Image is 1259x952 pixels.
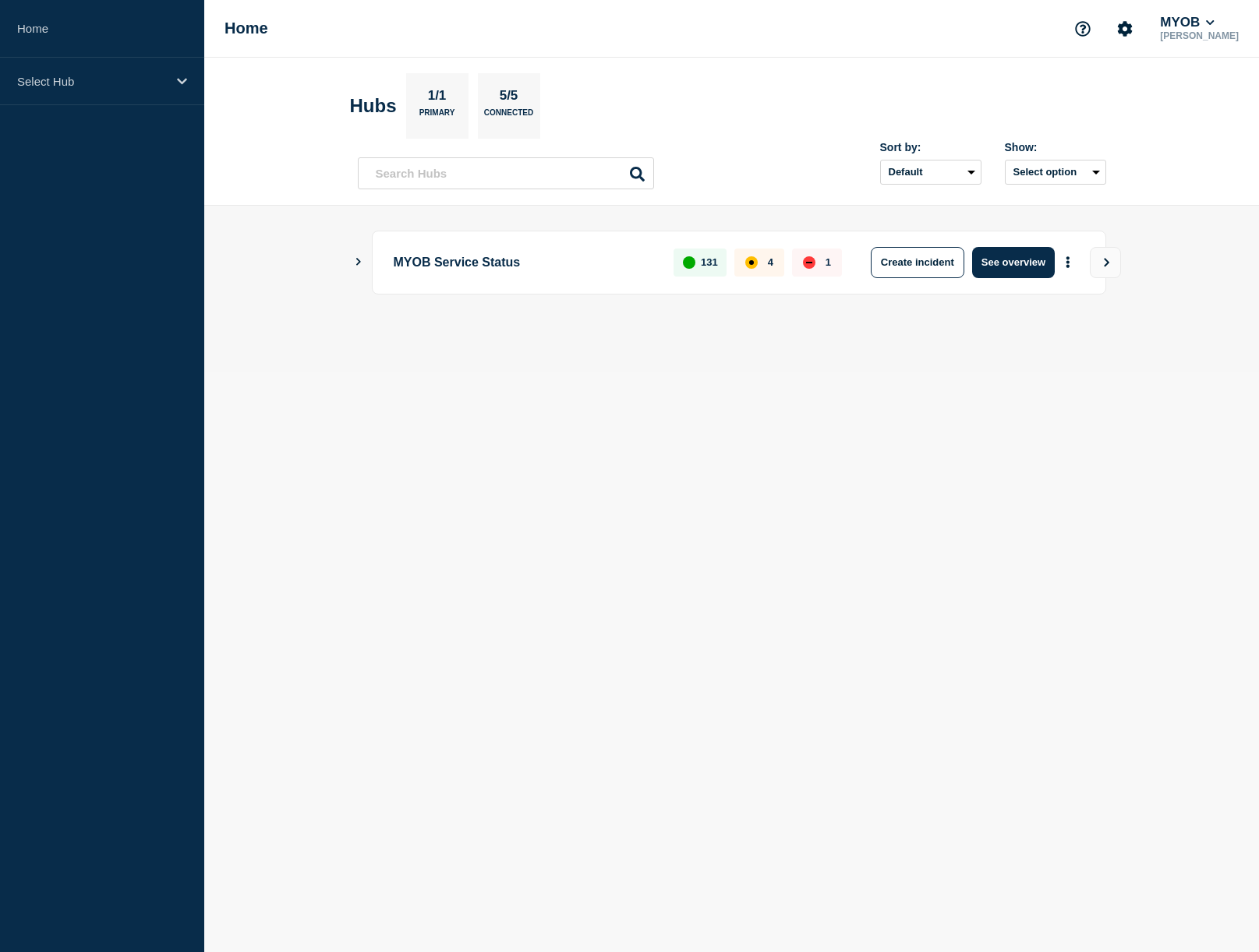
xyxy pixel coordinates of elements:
[394,247,656,278] p: MYOB Service Status
[683,256,695,269] div: up
[803,256,815,269] div: down
[355,256,362,268] button: Show Connected Hubs
[701,256,718,268] p: 131
[1005,160,1106,185] button: Select option
[422,88,452,108] p: 1/1
[493,88,524,108] p: 5/5
[1090,247,1121,278] button: View
[1109,12,1141,45] button: Account settings
[871,247,964,278] button: Create incident
[358,157,654,189] input: Search Hubs
[880,160,981,185] select: Sort by
[880,141,981,153] div: Sort by:
[17,75,167,88] p: Select Hub
[972,247,1055,278] button: See overview
[1157,30,1242,41] p: [PERSON_NAME]
[1005,141,1106,153] div: Show:
[419,108,455,125] p: Primary
[1066,12,1099,45] button: Support
[225,19,268,37] h1: Home
[745,256,758,269] div: affected
[350,95,397,117] h2: Hubs
[826,256,831,268] p: 1
[1157,15,1218,30] button: MYOB
[1058,248,1078,277] button: More actions
[768,256,773,268] p: 4
[484,108,533,125] p: Connected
